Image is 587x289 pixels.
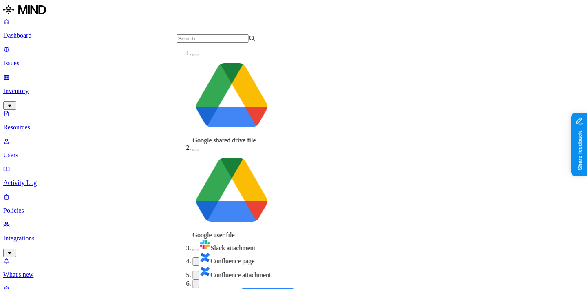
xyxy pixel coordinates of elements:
span: Slack attachment [211,245,256,251]
img: google-drive.svg [193,151,271,230]
p: Inventory [3,87,584,95]
a: Users [3,138,584,159]
a: Resources [3,110,584,131]
p: Policies [3,207,584,214]
p: Integrations [3,235,584,242]
span: Google user file [193,231,235,238]
a: Policies [3,193,584,214]
span: Confluence attachment [211,271,271,278]
p: Activity Log [3,179,584,187]
a: Dashboard [3,18,584,39]
img: confluence.svg [199,252,211,263]
p: Users [3,151,584,159]
p: Issues [3,60,584,67]
p: Resources [3,124,584,131]
span: Confluence page [211,258,255,265]
img: confluence.svg [199,266,211,277]
img: google-drive.svg [193,57,271,135]
input: Search [177,34,249,43]
a: Activity Log [3,165,584,187]
a: Integrations [3,221,584,256]
img: slack.svg [199,239,211,250]
a: Issues [3,46,584,67]
img: MIND [3,3,46,16]
span: Google shared drive file [193,137,256,144]
a: Inventory [3,73,584,109]
a: What's new [3,257,584,278]
a: MIND [3,3,584,18]
p: What's new [3,271,584,278]
p: Dashboard [3,32,584,39]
